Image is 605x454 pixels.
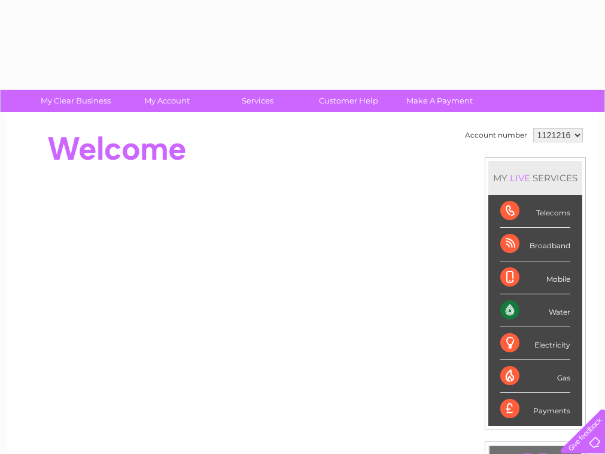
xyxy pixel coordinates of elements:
[488,161,582,195] div: MY SERVICES
[507,172,533,184] div: LIVE
[299,90,398,112] a: Customer Help
[390,90,489,112] a: Make A Payment
[462,125,530,145] td: Account number
[500,360,570,393] div: Gas
[208,90,307,112] a: Services
[500,195,570,228] div: Telecoms
[500,327,570,360] div: Electricity
[500,294,570,327] div: Water
[500,228,570,261] div: Broadband
[500,393,570,425] div: Payments
[500,261,570,294] div: Mobile
[117,90,216,112] a: My Account
[26,90,125,112] a: My Clear Business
